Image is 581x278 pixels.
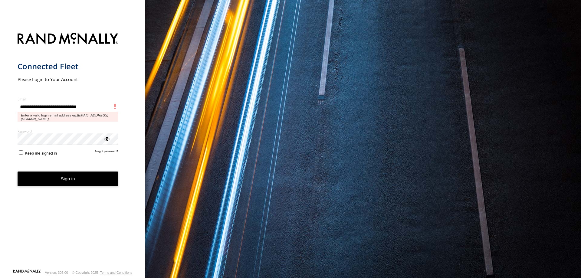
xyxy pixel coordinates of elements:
[18,61,118,71] h1: Connected Fleet
[95,149,118,155] a: Forgot password?
[18,129,118,133] label: Password
[18,112,118,122] span: Enter a valid login email address eg.
[45,271,68,274] div: Version: 306.00
[21,113,108,121] em: [EMAIL_ADDRESS][DOMAIN_NAME]
[103,136,110,142] div: ViewPassword
[25,151,57,155] span: Keep me signed in
[13,270,41,276] a: Visit our Website
[72,271,132,274] div: © Copyright 2025 -
[18,172,118,186] button: Sign in
[100,271,132,274] a: Terms and Conditions
[18,76,118,82] h2: Please Login to Your Account
[19,150,23,155] input: Keep me signed in
[18,29,128,269] form: main
[18,31,118,47] img: Rand McNally
[18,97,118,101] label: Email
